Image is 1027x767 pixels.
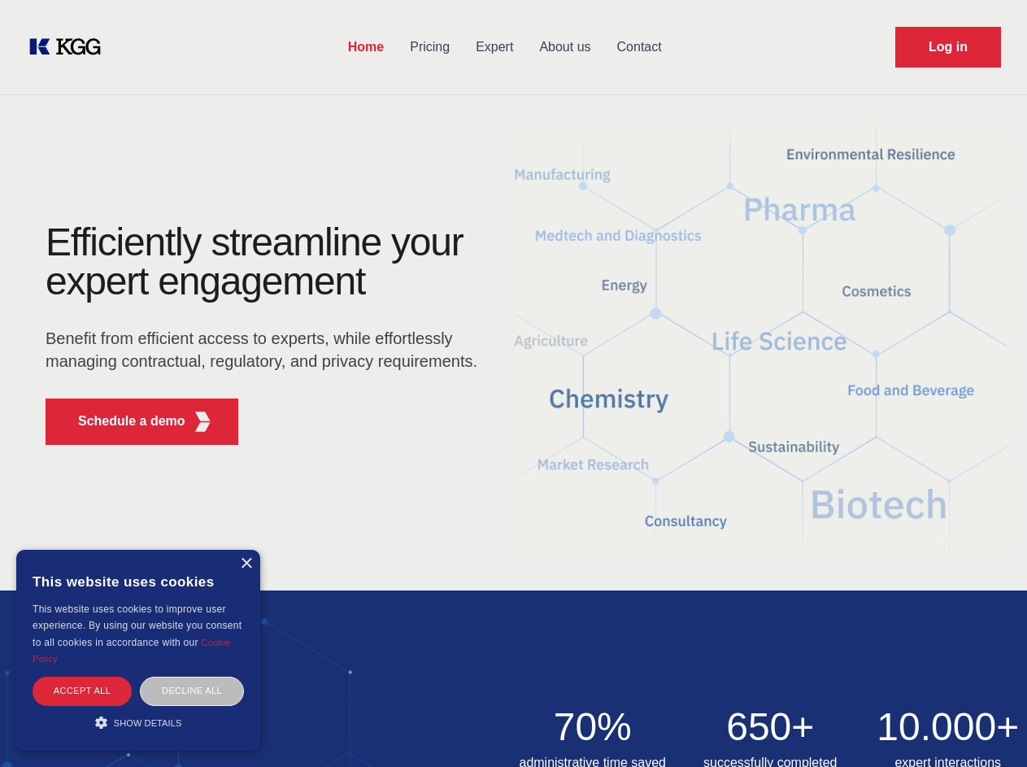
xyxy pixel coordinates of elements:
a: KOL Knowledge Platform: Talk to Key External Experts (KEE) [26,34,114,60]
span: Show details [114,718,182,728]
div: Decline all [140,677,244,705]
a: Home [335,26,397,68]
p: Benefit from efficient access to experts, while effortlessly managing contractual, regulatory, an... [46,327,488,373]
a: Request Demo [895,27,1001,68]
h2: 70% [514,708,672,747]
div: This website uses cookies [33,562,244,601]
a: Expert [463,26,526,68]
div: Close [240,558,252,570]
p: Schedule a demo [78,412,185,431]
div: Show details [33,714,244,730]
div: Accept all [33,677,132,705]
button: Schedule a demoKGG Fifth Element RED [46,399,238,445]
h2: 650+ [691,708,850,747]
span: This website uses cookies to improve user experience. By using our website you consent to all coo... [33,604,242,648]
a: Cookie Policy [33,638,231,664]
h1: Efficiently streamline your expert engagement [46,223,488,301]
iframe: Chat Widget [946,689,1027,767]
a: Pricing [397,26,463,68]
a: Contact [604,26,675,68]
img: KGG Fifth Element RED [193,412,213,432]
img: KGG Fifth Element RED [514,106,1008,574]
a: About us [526,26,603,68]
